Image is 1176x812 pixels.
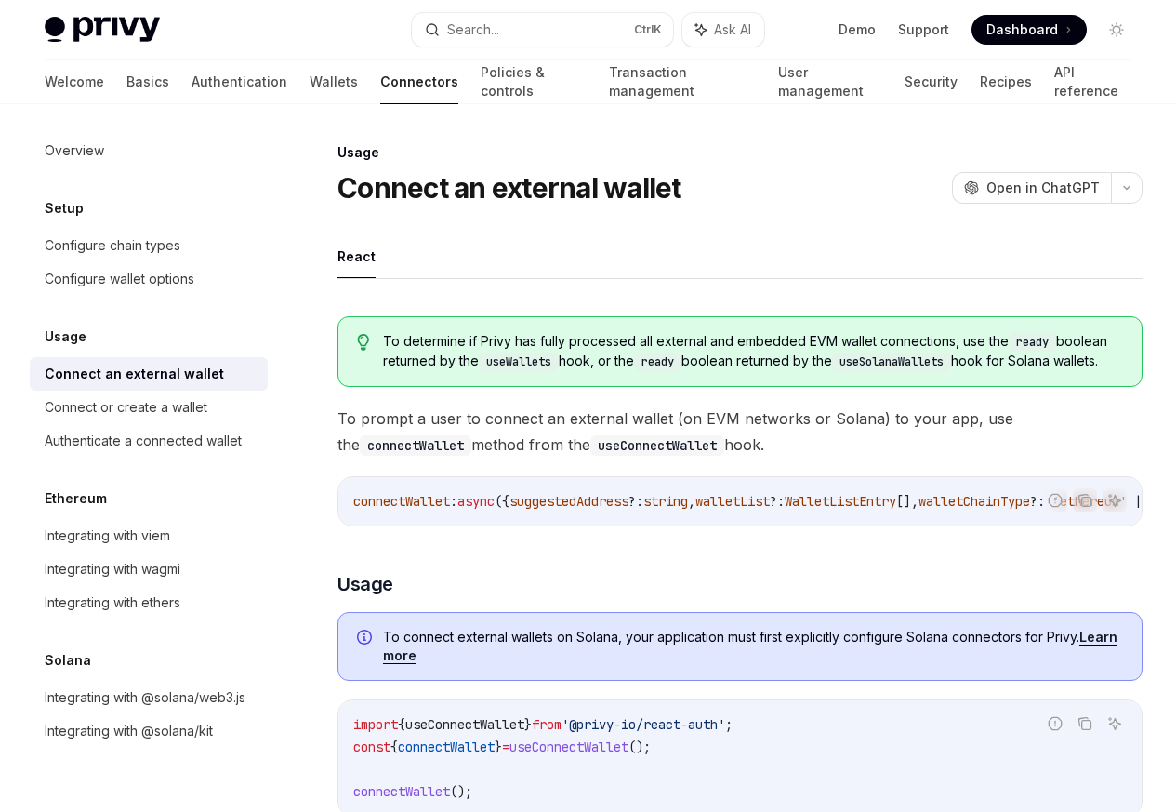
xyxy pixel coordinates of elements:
span: ?: [628,493,643,510]
div: Configure chain types [45,234,180,257]
a: Integrating with ethers [30,586,268,619]
a: Transaction management [609,60,756,104]
span: ' | ' [1119,493,1156,510]
a: Integrating with @solana/web3.js [30,681,268,714]
div: Connect an external wallet [45,363,224,385]
a: Configure wallet options [30,262,268,296]
span: Dashboard [986,20,1058,39]
span: connectWallet [398,739,495,755]
button: Copy the contents from the code block [1073,712,1097,736]
a: Integrating with viem [30,519,268,552]
div: Integrating with @solana/kit [45,720,213,742]
a: Configure chain types [30,229,268,262]
a: Connectors [380,60,458,104]
span: Open in ChatGPT [986,179,1100,197]
a: User management [778,60,882,104]
div: Usage [337,143,1143,162]
div: Configure wallet options [45,268,194,290]
div: Integrating with ethers [45,592,180,614]
a: Demo [839,20,876,39]
button: Toggle dark mode [1102,15,1131,45]
span: from [532,716,562,733]
a: Recipes [980,60,1032,104]
a: Overview [30,134,268,167]
h5: Usage [45,326,86,348]
a: API reference [1054,60,1131,104]
span: { [390,739,398,755]
a: Security [905,60,958,104]
span: Ask AI [714,20,751,39]
div: Integrating with @solana/web3.js [45,686,245,709]
span: walletChainType [918,493,1030,510]
code: useConnectWallet [590,435,724,456]
button: Copy the contents from the code block [1073,488,1097,512]
span: [], [896,493,918,510]
div: Connect or create a wallet [45,396,207,419]
span: ; [725,716,733,733]
a: Dashboard [971,15,1087,45]
img: light logo [45,17,160,43]
code: useSolanaWallets [832,353,951,371]
a: Connect an external wallet [30,357,268,391]
span: string [643,493,688,510]
div: Integrating with viem [45,525,170,547]
a: Support [898,20,949,39]
span: async [457,493,495,510]
code: useWallets [479,353,559,371]
span: const [353,739,390,755]
a: Wallets [310,60,358,104]
span: ({ [495,493,509,510]
svg: Tip [357,334,370,351]
span: } [495,739,502,755]
span: '@privy-io/react-auth' [562,716,725,733]
span: To determine if Privy has fully processed all external and embedded EVM wallet connections, use t... [383,332,1123,371]
span: Ctrl K [634,22,662,37]
a: Welcome [45,60,104,104]
span: To prompt a user to connect an external wallet (on EVM networks or Solana) to your app, use the m... [337,406,1143,458]
span: ?: [770,493,785,510]
span: suggestedAddress [509,493,628,510]
button: Open in ChatGPT [952,172,1111,204]
span: { [398,716,405,733]
a: Authenticate a connected wallet [30,424,268,458]
span: walletList [695,493,770,510]
span: , [688,493,695,510]
h5: Setup [45,197,84,220]
a: Policies & controls [481,60,587,104]
h5: Ethereum [45,487,107,510]
span: connectWallet [353,783,450,800]
button: Report incorrect code [1043,488,1067,512]
span: ?: ' [1030,493,1060,510]
button: React [337,234,376,278]
a: Integrating with @solana/kit [30,714,268,748]
button: Ask AI [682,13,764,47]
span: import [353,716,398,733]
div: Search... [447,19,499,41]
button: Ask AI [1103,712,1127,736]
span: useConnectWallet [509,739,628,755]
div: Overview [45,140,104,162]
button: Report incorrect code [1043,712,1067,736]
button: Search...CtrlK [412,13,673,47]
div: Authenticate a connected wallet [45,430,242,452]
span: WalletListEntry [785,493,896,510]
svg: Info [357,630,376,648]
span: (); [628,739,651,755]
span: (); [450,783,472,800]
span: Usage [337,571,393,597]
a: Integrating with wagmi [30,552,268,586]
h5: Solana [45,649,91,672]
code: connectWallet [360,435,471,456]
span: : [450,493,457,510]
a: Authentication [192,60,287,104]
span: To connect external wallets on Solana, your application must first explicitly configure Solana co... [383,628,1123,665]
code: ready [634,353,681,371]
h1: Connect an external wallet [337,171,681,205]
span: } [524,716,532,733]
span: = [502,739,509,755]
a: Basics [126,60,169,104]
a: Connect or create a wallet [30,391,268,424]
button: Ask AI [1103,488,1127,512]
span: useConnectWallet [405,716,524,733]
span: connectWallet [353,493,450,510]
